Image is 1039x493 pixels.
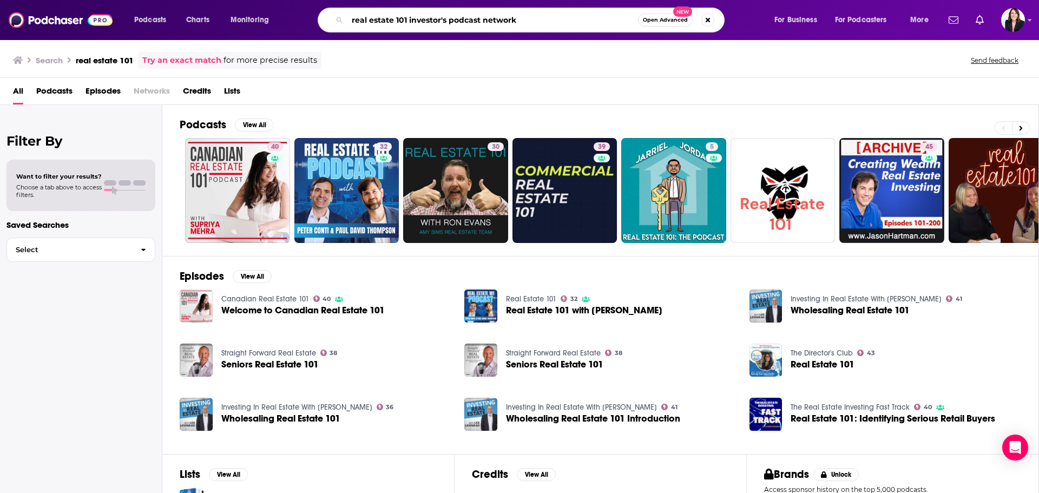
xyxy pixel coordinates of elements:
span: For Podcasters [835,12,887,28]
a: The Director's Club [791,349,853,358]
span: for more precise results [223,54,317,67]
a: 39 [594,142,610,151]
img: Real Estate 101: Identifying Serious Retail Buyers [749,398,782,431]
img: Wholesaling Real Estate 101 Introduction [464,398,497,431]
p: Saved Searches [6,220,155,230]
div: Search podcasts, credits, & more... [328,8,735,32]
a: 45 [839,138,944,243]
button: open menu [903,11,942,29]
span: Monitoring [231,12,269,28]
h3: Search [36,55,63,65]
span: Real Estate 101 with [PERSON_NAME] [506,306,662,315]
a: Try an exact match [142,54,221,67]
span: Select [7,246,132,253]
button: Open AdvancedNew [638,14,693,27]
img: Seniors Real Estate 101 [180,344,213,377]
a: 5 [706,142,718,151]
span: 39 [598,142,606,153]
img: Real Estate 101 with Brent Bowers [464,290,497,323]
a: Seniors Real Estate 101 [506,360,603,369]
span: 38 [330,351,337,356]
h3: real estate 101 [76,55,134,65]
a: EpisodesView All [180,269,272,283]
a: Wholesaling Real Estate 101 [791,306,910,315]
span: Want to filter your results? [16,173,102,180]
h2: Filter By [6,133,155,149]
button: View All [517,468,556,481]
a: 43 [857,350,875,356]
a: Real Estate 101 with Brent Bowers [506,306,662,315]
a: 36 [377,404,394,410]
span: Charts [186,12,209,28]
img: User Profile [1001,8,1025,32]
a: Real Estate 101 [506,294,556,304]
a: 40 [914,404,932,410]
h2: Credits [472,468,508,481]
span: New [673,6,693,17]
span: 36 [386,405,393,410]
h2: Brands [764,468,809,481]
a: 32 [561,295,577,302]
a: Wholesaling Real Estate 101 [221,414,340,423]
a: Straight Forward Real Estate [506,349,601,358]
img: Wholesaling Real Estate 101 [749,290,782,323]
img: Real Estate 101 [749,344,782,377]
img: Seniors Real Estate 101 [464,344,497,377]
a: Credits [183,82,211,104]
span: 43 [867,351,875,356]
a: 39 [512,138,617,243]
a: Canadian Real Estate 101 [221,294,309,304]
h2: Episodes [180,269,224,283]
a: Seniors Real Estate 101 [221,360,319,369]
span: More [910,12,929,28]
button: Select [6,238,155,262]
button: Send feedback [968,56,1022,65]
span: 32 [570,297,577,301]
a: 38 [320,350,338,356]
a: 30 [403,138,508,243]
button: open menu [127,11,180,29]
span: Choose a tab above to access filters. [16,183,102,199]
a: 32 [376,142,392,151]
input: Search podcasts, credits, & more... [347,11,638,29]
h2: Podcasts [180,118,226,132]
span: 41 [956,297,962,301]
a: CreditsView All [472,468,556,481]
span: 40 [924,405,932,410]
h2: Lists [180,468,200,481]
div: Open Intercom Messenger [1002,435,1028,461]
a: Charts [179,11,216,29]
img: Wholesaling Real Estate 101 [180,398,213,431]
button: Unlock [813,468,859,481]
a: 45 [921,142,937,151]
button: View All [233,270,272,283]
button: View All [209,468,248,481]
a: Real Estate 101 [791,360,854,369]
a: 38 [605,350,622,356]
a: The Real Estate Investing Fast Track [791,403,910,412]
a: Podcasts [36,82,73,104]
span: Logged in as KMPRCKelly [1001,8,1025,32]
a: Wholesaling Real Estate 101 Introduction [506,414,680,423]
span: 30 [492,142,499,153]
span: Podcasts [134,12,166,28]
span: 38 [615,351,622,356]
a: 30 [488,142,504,151]
span: Welcome to Canadian Real Estate 101 [221,306,385,315]
span: 40 [271,142,279,153]
span: Real Estate 101: Identifying Serious Retail Buyers [791,414,995,423]
a: Lists [224,82,240,104]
